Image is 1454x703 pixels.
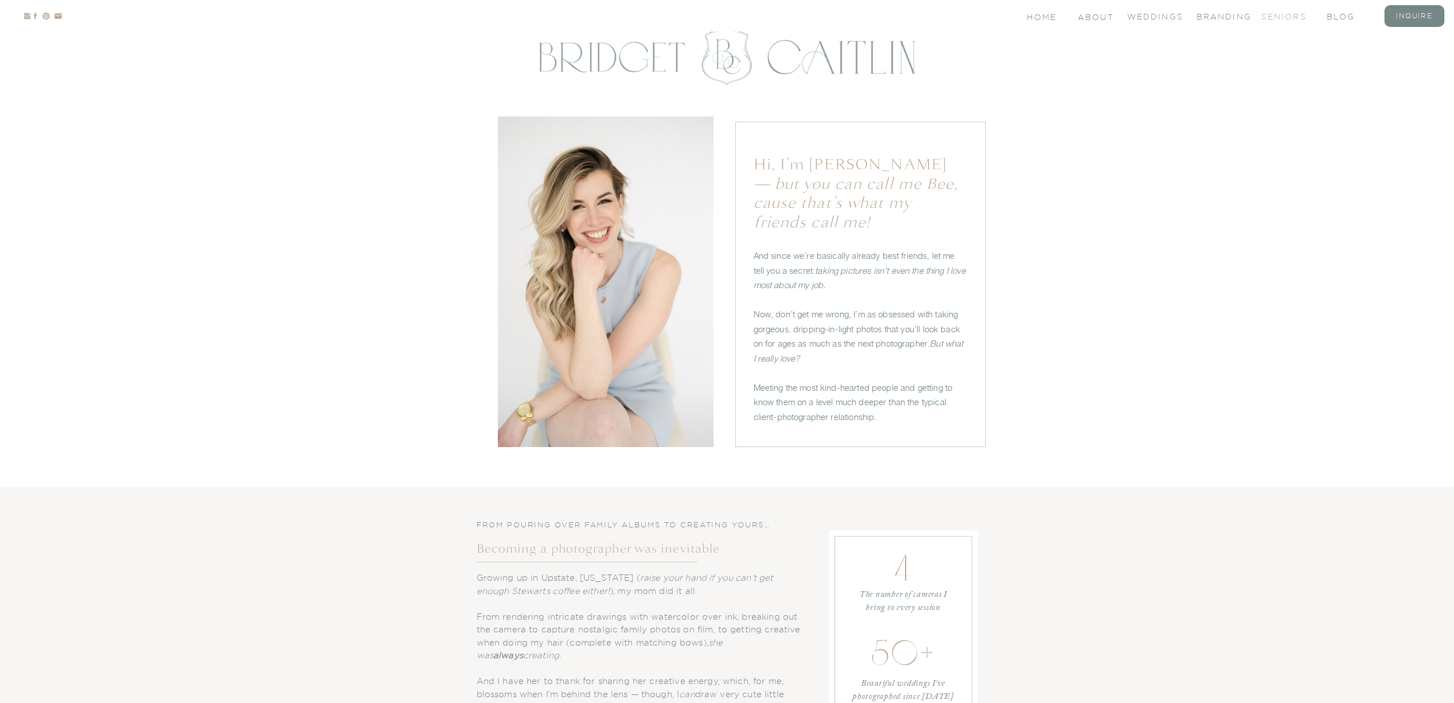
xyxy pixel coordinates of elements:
[493,651,523,660] b: always
[1127,11,1173,21] a: Weddings
[857,543,949,589] p: 4
[679,690,695,699] i: can
[1391,11,1437,21] a: inquire
[1196,11,1242,21] a: branding
[477,540,802,556] h1: Becoming a photographer was inevitable
[1027,11,1058,21] a: Home
[1078,11,1112,21] a: About
[754,174,958,232] i: — but you can call me Bee, cause that’s what my friends call me!
[477,573,774,596] i: raise your hand if you can’t get enough Stewarts coffee either!
[477,638,723,661] i: she was creating.
[477,519,805,530] h3: FROM POURING OVER FAMILY ALBUMS TO CREATING YOURS…
[857,628,949,674] p: 50+
[754,338,964,363] i: But what I really love?
[1261,11,1307,21] a: seniors
[754,265,966,290] i: taking pictures isn’t even the thing I love most about my job.
[754,155,961,215] h1: Hi, I’m [PERSON_NAME]
[754,248,967,417] p: And since we’re basically already best friends, let me tell you a secret: Now, don’t get me wrong...
[852,589,955,615] p: The number of cameras I bring to every session
[1327,11,1373,21] a: blog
